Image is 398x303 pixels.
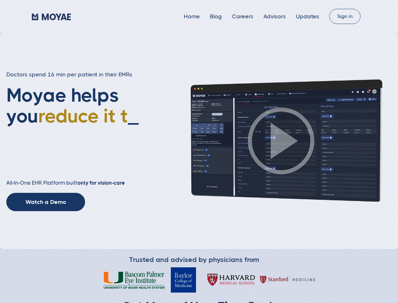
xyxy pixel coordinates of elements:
[329,9,361,24] a: Sign in
[184,13,200,20] a: Home
[296,13,319,20] a: Updates
[202,270,260,289] img: Harvard Medical School
[38,105,128,127] span: reduce it t
[171,267,196,293] img: Baylor College of Medicine Logo
[6,180,157,187] h2: All-In-One EHR Platform built
[263,13,286,20] a: Advisors
[129,255,259,264] div: Trusted and advised by physicians from
[210,13,222,20] a: Blog
[6,85,157,167] h1: Moyae helps you
[6,71,157,79] h3: Doctors spend 16 min per patient in their EMRs
[128,105,139,127] span: _
[232,13,253,20] a: Careers
[103,271,164,289] img: Bascom Palmer Eye Institute University of Miami Health System Logo
[32,12,71,21] a: home
[260,270,316,289] img: Harvard Medical School
[171,79,392,203] img: Patient history screenshot
[6,193,85,211] a: Watch a Demo
[32,14,71,20] img: Moyae Logo
[78,180,125,186] strong: only for vision-care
